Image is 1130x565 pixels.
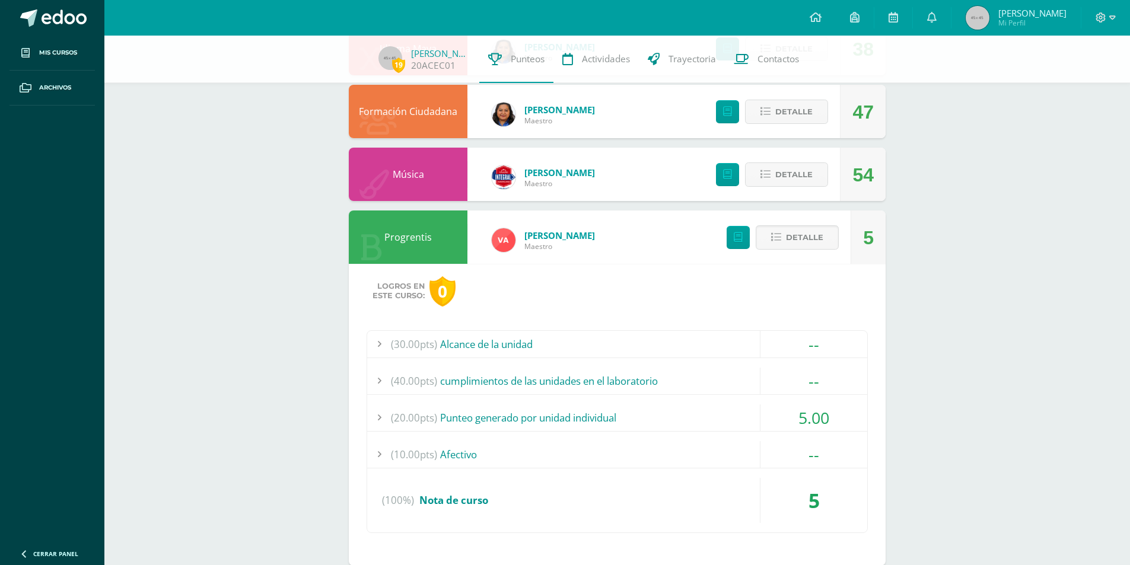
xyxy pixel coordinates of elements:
[745,100,828,124] button: Detalle
[760,404,867,431] div: 5.00
[760,368,867,394] div: --
[391,368,437,394] span: (40.00pts)
[786,226,823,248] span: Detalle
[411,47,470,59] a: [PERSON_NAME]
[411,59,456,72] a: 20ACEC01
[524,241,595,251] span: Maestro
[524,178,595,189] span: Maestro
[39,83,71,92] span: Archivos
[756,225,839,250] button: Detalle
[367,331,867,357] div: Alcance de la unidad
[669,53,716,65] span: Trayectoria
[9,71,95,106] a: Archivos
[367,368,867,394] div: cumplimientos de las unidades en el laboratorio
[492,103,515,126] img: 69811a18efaaf8681e80bc1d2c1e08b6.png
[511,53,545,65] span: Punteos
[391,441,437,468] span: (10.00pts)
[553,36,639,83] a: Actividades
[419,493,488,507] span: Nota de curso
[775,164,813,186] span: Detalle
[492,228,515,252] img: 7a80fdc5f59928efee5a6dcd101d4975.png
[382,478,414,523] span: (100%)
[524,116,595,126] span: Maestro
[998,18,1067,28] span: Mi Perfil
[391,331,437,357] span: (30.00pts)
[349,85,467,138] div: Formación Ciudadana
[492,165,515,189] img: dac26b60a093e0c11462deafd29d7a2b.png
[479,36,553,83] a: Punteos
[745,162,828,187] button: Detalle
[757,53,799,65] span: Contactos
[33,550,78,558] span: Cerrar panel
[966,6,989,30] img: 45x45
[349,210,467,264] div: Progrentis
[9,36,95,71] a: Mis cursos
[349,148,467,201] div: Música
[378,46,402,70] img: 45x45
[367,441,867,468] div: Afectivo
[863,211,874,264] div: 5
[373,282,425,301] span: Logros en este curso:
[760,478,867,523] div: 5
[524,229,595,241] span: [PERSON_NAME]
[760,331,867,357] div: --
[725,36,808,83] a: Contactos
[524,104,595,116] span: [PERSON_NAME]
[391,404,437,431] span: (20.00pts)
[582,53,630,65] span: Actividades
[852,148,874,202] div: 54
[852,85,874,139] div: 47
[775,101,813,123] span: Detalle
[760,441,867,468] div: --
[639,36,725,83] a: Trayectoria
[392,58,405,72] span: 19
[39,48,77,58] span: Mis cursos
[367,404,867,431] div: Punteo generado por unidad individual
[998,7,1067,19] span: [PERSON_NAME]
[524,167,595,178] span: [PERSON_NAME]
[429,276,456,307] div: 0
